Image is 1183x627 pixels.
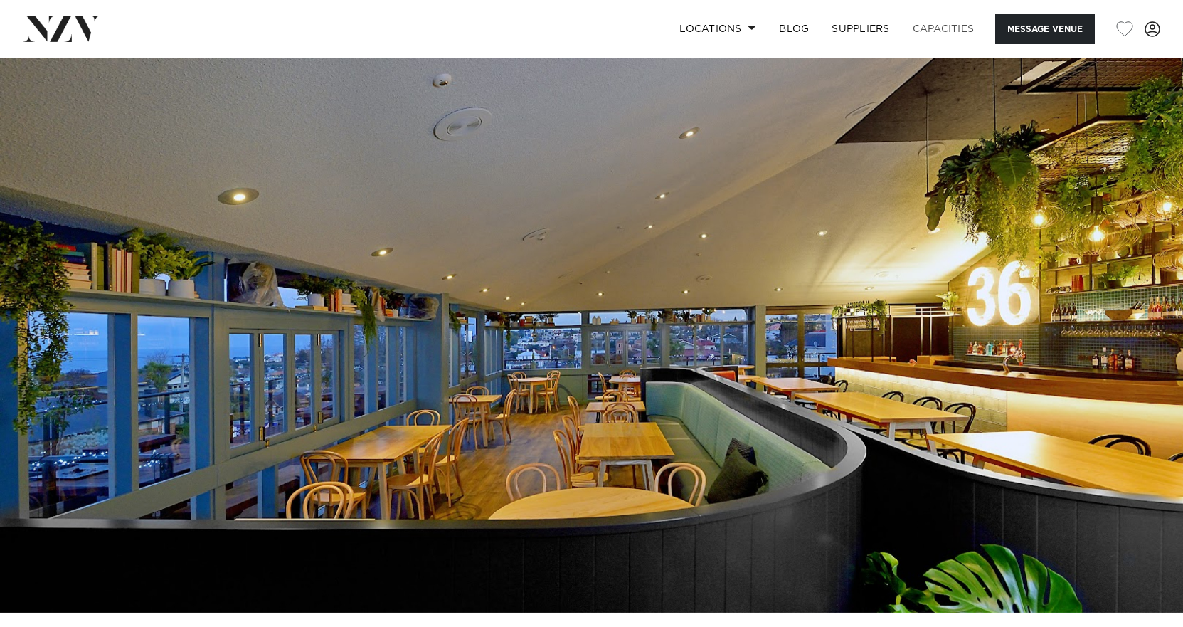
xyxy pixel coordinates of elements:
[820,14,901,44] a: SUPPLIERS
[901,14,986,44] a: Capacities
[23,16,100,41] img: nzv-logo.png
[768,14,820,44] a: BLOG
[995,14,1095,44] button: Message Venue
[668,14,768,44] a: Locations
